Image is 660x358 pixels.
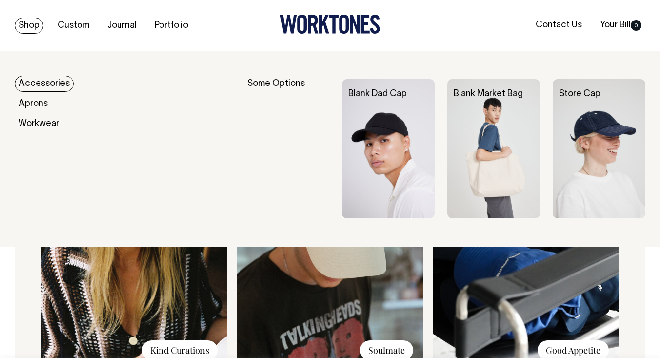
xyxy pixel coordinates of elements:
a: Contact Us [532,17,586,33]
a: Store Cap [559,90,600,98]
span: 0 [631,20,641,31]
a: Shop [15,18,43,34]
a: Aprons [15,96,52,112]
a: Custom [54,18,93,34]
a: Blank Dad Cap [348,90,407,98]
a: Blank Market Bag [454,90,523,98]
a: Accessories [15,76,74,92]
a: Your Bill0 [596,17,645,33]
a: Journal [103,18,140,34]
a: Portfolio [151,18,192,34]
a: Workwear [15,116,63,132]
div: Some Options [247,79,329,218]
img: Blank Dad Cap [342,79,435,218]
img: Store Cap [553,79,645,218]
img: Blank Market Bag [447,79,540,218]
